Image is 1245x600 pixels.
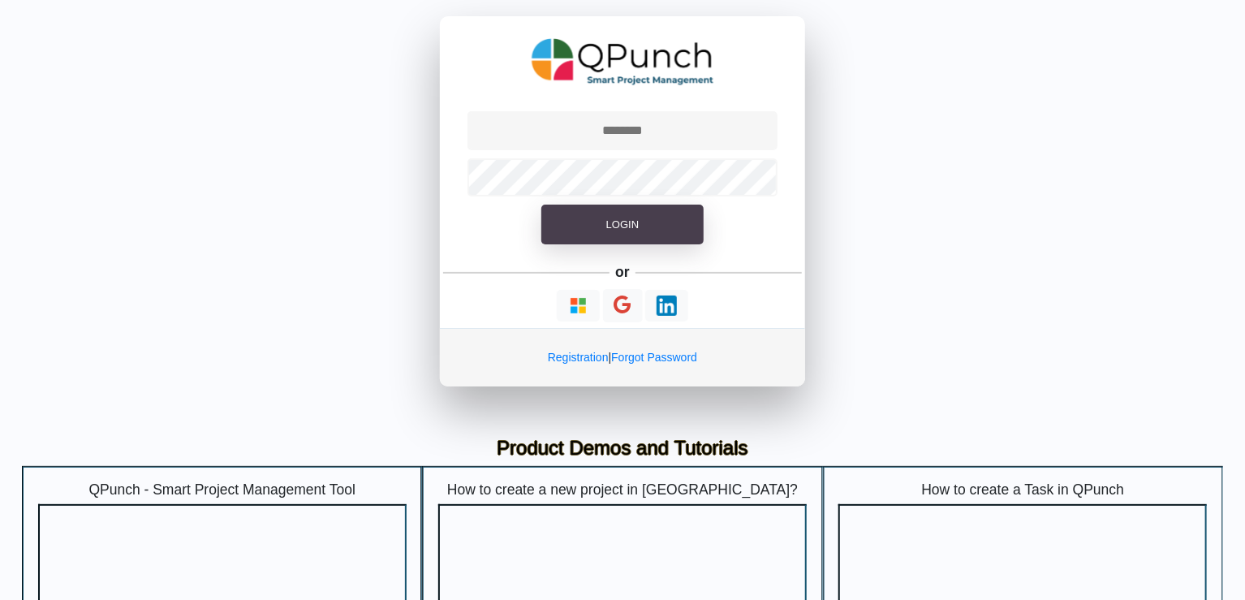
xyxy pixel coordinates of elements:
[645,290,688,322] button: Continue With LinkedIn
[34,437,1211,460] h3: Product Demos and Tutorials
[606,218,639,231] span: Login
[438,481,807,499] h5: How to create a new project in [GEOGRAPHIC_DATA]?
[568,296,588,316] img: Loading...
[541,205,704,245] button: Login
[557,290,600,322] button: Continue With Microsoft Azure
[440,328,805,386] div: |
[548,351,609,364] a: Registration
[838,481,1207,499] h5: How to create a Task in QPunch
[611,351,697,364] a: Forgot Password
[532,32,714,91] img: QPunch
[613,261,633,283] h5: or
[38,481,407,499] h5: QPunch - Smart Project Management Tool
[603,289,643,322] button: Continue With Google
[657,296,677,316] img: Loading...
